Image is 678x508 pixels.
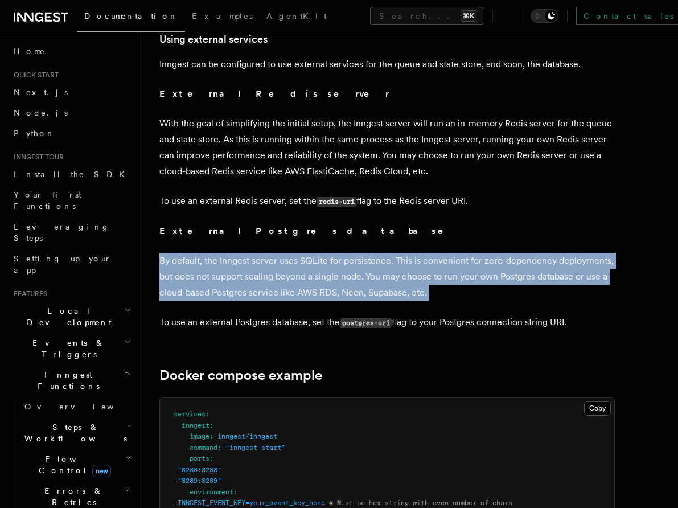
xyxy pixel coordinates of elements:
[174,466,178,474] span: -
[159,56,615,72] p: Inngest can be configured to use external services for the queue and state store, and soon, the d...
[206,410,209,418] span: :
[9,103,134,123] a: Node.js
[9,337,124,360] span: Events & Triggers
[9,305,124,328] span: Local Development
[233,488,237,496] span: :
[209,454,213,462] span: :
[340,318,392,328] code: postgres-uri
[159,193,615,210] p: To use an external Redis server, set the flag to the Redis server URI.
[20,449,134,481] button: Flow Controlnew
[317,197,356,207] code: redis-uri
[9,41,134,62] a: Home
[260,3,334,31] a: AgentKit
[329,499,512,507] span: # Must be hex string with even number of chars
[20,421,127,444] span: Steps & Workflows
[178,499,325,507] span: INNGEST_EVENT_KEY=your_event_key_here
[584,401,611,416] button: Copy
[20,485,124,508] span: Errors & Retries
[9,248,134,280] a: Setting up your app
[190,432,209,440] span: image
[190,488,233,496] span: environment
[192,11,253,21] span: Examples
[14,222,110,243] span: Leveraging Steps
[159,31,268,47] a: Using external services
[159,88,389,99] strong: External Redis server
[178,477,221,485] span: "8289:8289"
[185,3,260,31] a: Examples
[182,421,209,429] span: inngest
[266,11,327,21] span: AgentKit
[209,432,213,440] span: :
[20,417,134,449] button: Steps & Workflows
[14,129,55,138] span: Python
[209,421,213,429] span: :
[9,123,134,144] a: Python
[77,3,185,32] a: Documentation
[225,444,285,452] span: "inngest start"
[14,190,81,211] span: Your first Functions
[370,7,483,25] button: Search...⌘K
[178,466,221,474] span: "8288:8288"
[190,444,217,452] span: command
[217,432,277,440] span: inngest/inngest
[9,71,59,80] span: Quick start
[9,364,134,396] button: Inngest Functions
[14,254,112,275] span: Setting up your app
[20,396,134,417] a: Overview
[14,46,46,57] span: Home
[20,453,125,476] span: Flow Control
[159,253,615,301] p: By default, the Inngest server uses SQLite for persistence. This is convenient for zero-dependenc...
[159,116,615,179] p: With the goal of simplifying the initial setup, the Inngest server will run an in-memory Redis se...
[9,301,134,333] button: Local Development
[9,216,134,248] a: Leveraging Steps
[174,499,178,507] span: -
[217,444,221,452] span: :
[9,82,134,103] a: Next.js
[174,410,206,418] span: services
[14,88,68,97] span: Next.js
[159,314,615,331] p: To use an external Postgres database, set the flag to your Postgres connection string URI.
[190,454,209,462] span: ports
[461,10,476,22] kbd: ⌘K
[9,333,134,364] button: Events & Triggers
[9,369,123,392] span: Inngest Functions
[24,402,142,411] span: Overview
[14,170,132,179] span: Install the SDK
[14,108,68,117] span: Node.js
[531,9,558,23] button: Toggle dark mode
[9,185,134,216] a: Your first Functions
[9,164,134,185] a: Install the SDK
[9,153,64,162] span: Inngest tour
[159,226,459,236] strong: External Postgres database
[174,477,178,485] span: -
[84,11,178,21] span: Documentation
[159,367,322,383] a: Docker compose example
[9,289,47,298] span: Features
[92,465,111,477] span: new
